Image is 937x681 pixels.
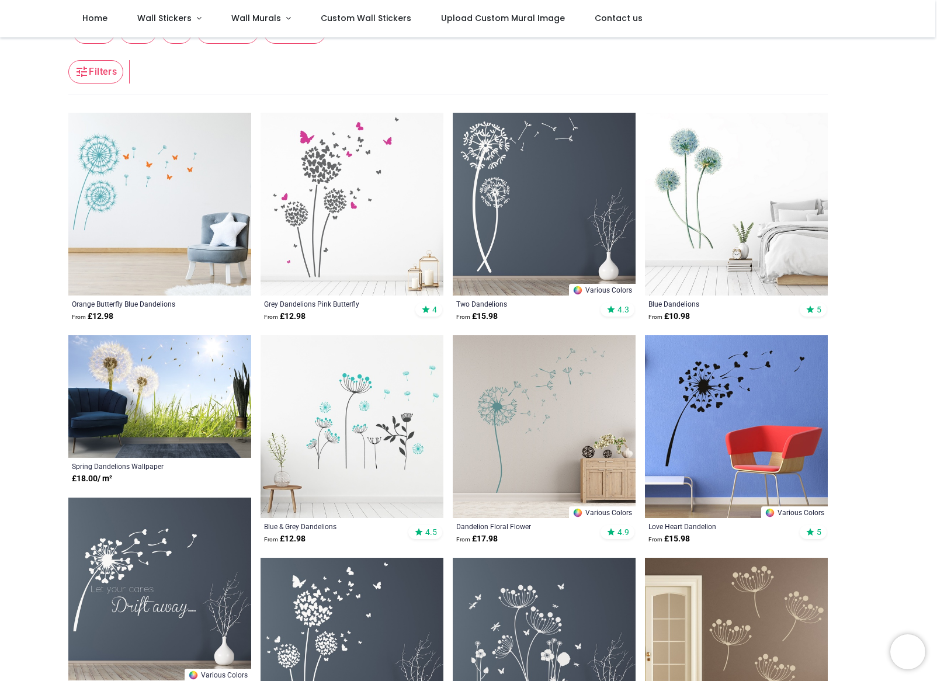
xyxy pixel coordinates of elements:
[648,522,789,531] a: Love Heart Dandelion
[68,60,123,84] button: Filters
[72,473,112,485] strong: £ 18.00 / m²
[264,533,306,545] strong: £ 12.98
[264,522,405,531] a: Blue & Grey Dandelions
[648,536,662,543] span: From
[456,299,597,308] a: Two Dandelions
[264,314,278,320] span: From
[261,113,443,296] img: Grey Dandelions Pink Butterfly Wall Sticker
[572,508,583,518] img: Color Wheel
[648,311,690,322] strong: £ 10.98
[456,311,498,322] strong: £ 15.98
[648,533,690,545] strong: £ 15.98
[569,506,636,518] a: Various Colors
[72,311,113,322] strong: £ 12.98
[425,527,437,537] span: 4.5
[72,299,213,308] a: Orange Butterfly Blue Dandelions
[645,113,828,296] img: Blue Dandelions Wall Sticker
[456,536,470,543] span: From
[572,285,583,296] img: Color Wheel
[68,498,251,680] img: Drift Away Dandelion Bathroom Quote Wall Sticker
[185,669,251,680] a: Various Colors
[645,335,828,518] img: Love Heart Dandelion Wall Sticker
[569,284,636,296] a: Various Colors
[453,335,636,518] img: Dandelion Floral Flower Wall Sticker
[441,12,565,24] span: Upload Custom Mural Image
[72,314,86,320] span: From
[595,12,643,24] span: Contact us
[817,304,821,315] span: 5
[765,508,775,518] img: Color Wheel
[321,12,411,24] span: Custom Wall Stickers
[890,634,925,669] iframe: Brevo live chat
[68,113,251,296] img: Orange Butterfly Blue Dandelions Wall Sticker
[456,314,470,320] span: From
[617,527,629,537] span: 4.9
[261,335,443,518] img: Blue & Grey Dandelions Wall Sticker
[432,304,437,315] span: 4
[188,670,199,680] img: Color Wheel
[264,299,405,308] a: Grey Dandelions Pink Butterfly
[456,533,498,545] strong: £ 17.98
[617,304,629,315] span: 4.3
[648,314,662,320] span: From
[817,527,821,537] span: 5
[72,461,213,471] a: Spring Dandelions Wallpaper
[648,299,789,308] a: Blue Dandelions
[453,113,636,296] img: Two Dandelions Wall Sticker
[82,12,107,24] span: Home
[761,506,828,518] a: Various Colors
[264,536,278,543] span: From
[264,311,306,322] strong: £ 12.98
[137,12,192,24] span: Wall Stickers
[68,335,251,458] img: Spring Dandelions Wall Mural Wallpaper
[231,12,281,24] span: Wall Murals
[456,522,597,531] a: Dandelion Floral Flower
